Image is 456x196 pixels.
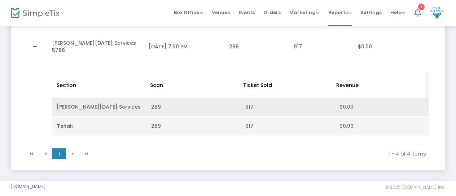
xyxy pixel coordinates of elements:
a: [DOMAIN_NAME] [11,184,46,190]
td: [DATE] 7:30 PM [144,30,225,63]
span: Reports [328,9,352,16]
td: [PERSON_NAME][DATE] Services 5786 [48,30,144,63]
th: Scan [146,73,239,98]
span: © 2025 [DOMAIN_NAME] Inc. [385,184,445,190]
td: 289 [147,117,241,135]
td: 917 [241,117,335,135]
div: Data table [52,117,429,135]
span: Settings [360,3,382,22]
td: 289 [225,30,289,63]
b: Total: [57,122,73,130]
th: Ticket Sold [239,73,332,98]
span: Help [390,9,405,16]
div: 1 [418,4,425,10]
span: Marketing [289,9,320,16]
td: $0.00 [335,98,429,116]
th: Revenue [332,73,425,98]
td: $0.00 [354,30,434,63]
span: Events [238,3,255,22]
span: Box Office [174,9,203,16]
td: 289 [147,98,241,116]
span: Page 1 [52,148,66,159]
span: Venues [212,3,230,22]
span: Orders [263,3,281,22]
kendo-pager-info: 1 - 4 of 4 items [98,150,426,157]
td: 917 [289,30,354,63]
td: [PERSON_NAME][DATE] Services [52,98,146,116]
td: $0.00 [335,117,429,135]
td: 917 [241,98,335,116]
th: Section [52,73,145,98]
div: Data table [52,73,429,116]
a: Collapse Details [26,41,43,52]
